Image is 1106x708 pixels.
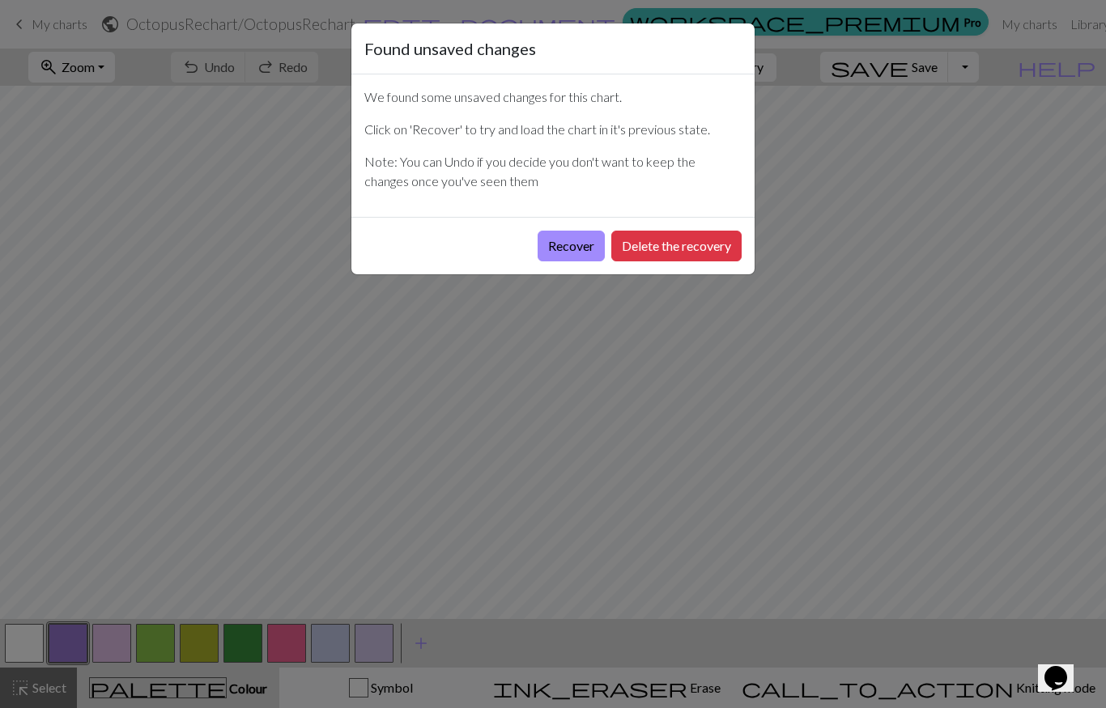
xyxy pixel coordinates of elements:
p: Click on 'Recover' to try and load the chart in it's previous state. [364,120,742,139]
p: We found some unsaved changes for this chart. [364,87,742,107]
h5: Found unsaved changes [364,36,536,61]
p: Note: You can Undo if you decide you don't want to keep the changes once you've seen them [364,152,742,191]
iframe: chat widget [1038,643,1090,692]
button: Recover [538,231,605,261]
button: Delete the recovery [611,231,742,261]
